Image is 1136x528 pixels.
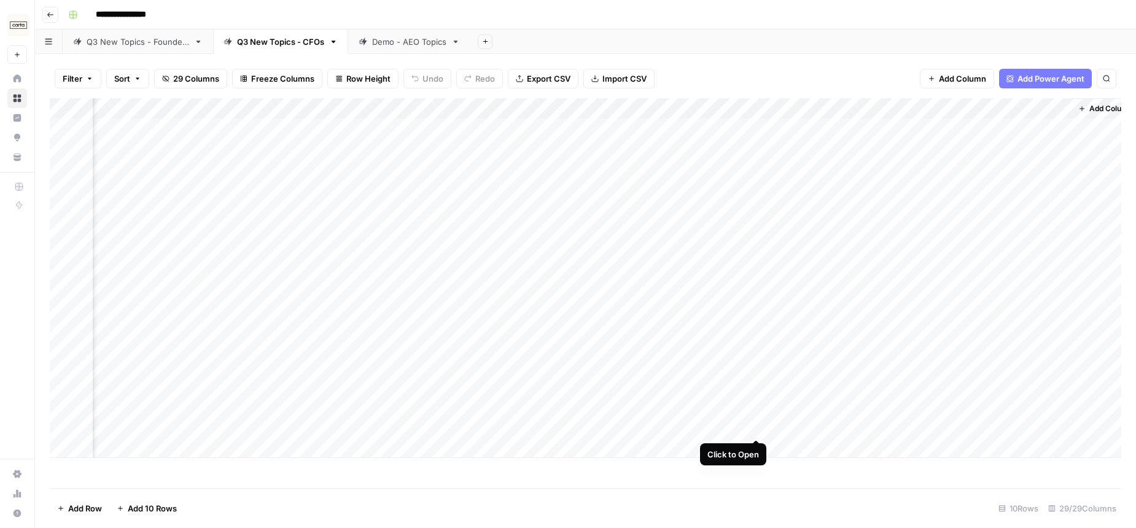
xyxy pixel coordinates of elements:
button: Redo [456,69,503,88]
button: Add Power Agent [999,69,1092,88]
a: Settings [7,464,27,484]
span: Add Row [68,502,102,514]
button: Export CSV [508,69,578,88]
button: Import CSV [583,69,655,88]
a: Usage [7,484,27,503]
span: Undo [422,72,443,85]
a: Insights [7,108,27,128]
button: Add 10 Rows [109,499,184,518]
a: Home [7,69,27,88]
span: Add Power Agent [1017,72,1084,85]
button: Add Row [50,499,109,518]
button: 29 Columns [154,69,227,88]
a: Browse [7,88,27,108]
button: Sort [106,69,149,88]
span: Row Height [346,72,391,85]
span: Redo [475,72,495,85]
img: Carta Logo [7,14,29,36]
div: Q3 New Topics - Founders [87,36,189,48]
span: Filter [63,72,82,85]
button: Workspace: Carta [7,10,27,41]
span: Export CSV [527,72,570,85]
a: Q3 New Topics - Founders [63,29,213,54]
span: 29 Columns [173,72,219,85]
button: Undo [403,69,451,88]
div: 29/29 Columns [1043,499,1121,518]
span: Freeze Columns [251,72,314,85]
a: Your Data [7,147,27,167]
div: Demo - AEO Topics [372,36,446,48]
a: Demo - AEO Topics [348,29,470,54]
span: Sort [114,72,130,85]
button: Freeze Columns [232,69,322,88]
span: Add Column [1089,103,1132,114]
a: Opportunities [7,128,27,147]
span: Add 10 Rows [128,502,177,514]
div: 10 Rows [994,499,1043,518]
button: Row Height [327,69,399,88]
button: Add Column [920,69,994,88]
div: Q3 New Topics - CFOs [237,36,324,48]
button: Help + Support [7,503,27,523]
a: Q3 New Topics - CFOs [213,29,348,54]
span: Add Column [939,72,986,85]
span: Import CSV [602,72,647,85]
button: Filter [55,69,101,88]
div: Click to Open [707,448,759,460]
